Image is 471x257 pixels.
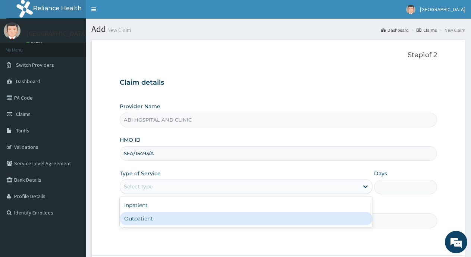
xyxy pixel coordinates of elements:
label: Days [374,170,387,177]
div: Outpatient [120,212,372,225]
label: HMO ID [120,136,141,144]
h3: Claim details [120,79,437,87]
input: Enter HMO ID [120,146,437,161]
label: Provider Name [120,103,160,110]
a: Dashboard [381,27,409,33]
label: Type of Service [120,170,161,177]
span: Claims [16,111,31,117]
a: Claims [417,27,437,33]
span: Switch Providers [16,62,54,68]
p: Step 1 of 2 [120,51,437,59]
span: [GEOGRAPHIC_DATA] [420,6,465,13]
li: New Claim [437,27,465,33]
div: Select type [124,183,153,190]
h1: Add [91,24,465,34]
img: User Image [4,22,21,39]
span: Tariffs [16,127,29,134]
p: [GEOGRAPHIC_DATA] [26,30,88,37]
span: Dashboard [16,78,40,85]
small: New Claim [106,27,131,33]
a: Online [26,41,44,46]
div: Inpatient [120,198,372,212]
img: User Image [406,5,415,14]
